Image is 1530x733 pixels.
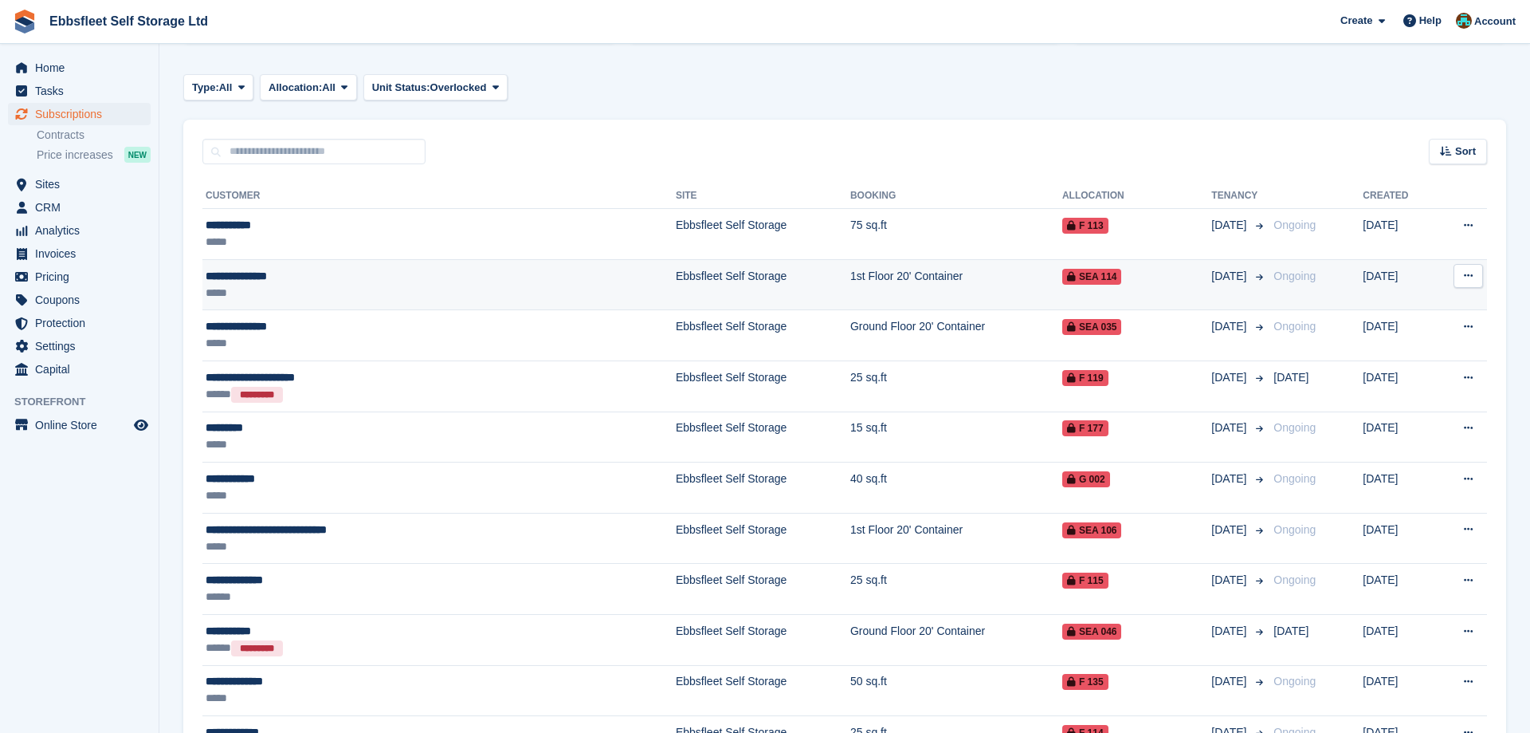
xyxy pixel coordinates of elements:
td: 1st Floor 20' Container [850,259,1062,310]
td: [DATE] [1363,361,1434,412]
span: Subscriptions [35,103,131,125]
span: F 119 [1062,370,1108,386]
span: Online Store [35,414,131,436]
span: Tasks [35,80,131,102]
a: menu [8,219,151,242]
td: Ebbsfleet Self Storage [676,564,850,615]
span: Ongoing [1273,472,1316,485]
span: [DATE] [1211,217,1249,234]
span: Sites [35,173,131,195]
td: Ebbsfleet Self Storage [676,259,850,310]
span: Home [35,57,131,79]
span: [DATE] [1211,673,1249,690]
a: menu [8,57,151,79]
a: menu [8,266,151,288]
a: menu [8,103,151,125]
a: menu [8,358,151,380]
td: Ground Floor 20' Container [850,310,1062,361]
span: SEA 046 [1062,624,1122,640]
span: Analytics [35,219,131,242]
td: 25 sq.ft [850,361,1062,412]
td: [DATE] [1363,665,1434,716]
span: Storefront [14,394,159,410]
span: Ongoing [1273,523,1316,536]
td: 25 sq.ft [850,564,1062,615]
span: Overlocked [430,80,487,96]
button: Allocation: All [260,74,357,100]
td: [DATE] [1363,209,1434,260]
span: Ongoing [1273,675,1316,688]
span: [DATE] [1273,371,1308,384]
th: Customer [202,183,676,209]
span: Ongoing [1273,573,1316,586]
a: menu [8,335,151,357]
td: Ground Floor 20' Container [850,614,1062,665]
a: Contracts [37,128,151,143]
span: Unit Status: [372,80,430,96]
span: Ongoing [1273,270,1316,282]
th: Booking [850,183,1062,209]
span: Price increases [37,148,113,163]
span: F 115 [1062,573,1108,589]
a: menu [8,312,151,334]
td: Ebbsfleet Self Storage [676,361,850,412]
th: Created [1363,183,1434,209]
td: Ebbsfleet Self Storage [676,614,850,665]
span: Create [1340,13,1372,29]
span: [DATE] [1273,625,1308,637]
th: Site [676,183,850,209]
span: G 002 [1062,471,1110,487]
td: [DATE] [1363,564,1434,615]
td: [DATE] [1363,310,1434,361]
span: All [322,80,335,96]
span: Allocation: [269,80,322,96]
td: Ebbsfleet Self Storage [676,463,850,514]
span: Coupons [35,289,131,311]
a: menu [8,414,151,436]
span: SEA 106 [1062,522,1122,538]
span: [DATE] [1211,623,1249,640]
span: All [219,80,233,96]
a: Ebbsfleet Self Storage Ltd [43,8,214,34]
a: menu [8,173,151,195]
a: menu [8,196,151,219]
button: Unit Status: Overlocked [363,74,508,100]
span: Ongoing [1273,320,1316,333]
span: Capital [35,358,131,380]
span: Invoices [35,242,131,265]
span: Protection [35,312,131,334]
span: F 135 [1062,674,1108,690]
span: Pricing [35,266,131,288]
span: [DATE] [1211,522,1249,538]
td: 1st Floor 20' Container [850,513,1062,564]
a: Price increases NEW [37,146,151,164]
td: 40 sq.ft [850,463,1062,514]
span: Sort [1455,144,1476,160]
td: Ebbsfleet Self Storage [676,665,850,716]
td: [DATE] [1363,463,1434,514]
a: Preview store [131,416,151,435]
span: [DATE] [1211,318,1249,335]
span: [DATE] [1211,420,1249,436]
td: Ebbsfleet Self Storage [676,209,850,260]
td: Ebbsfleet Self Storage [676,412,850,463]
span: Type: [192,80,219,96]
td: 75 sq.ft [850,209,1062,260]
td: Ebbsfleet Self Storage [676,310,850,361]
span: Settings [35,335,131,357]
th: Allocation [1062,183,1211,209]
a: menu [8,289,151,311]
span: [DATE] [1211,268,1249,285]
span: SEA 114 [1062,269,1122,285]
td: 50 sq.ft [850,665,1062,716]
span: Account [1474,14,1516,30]
img: stora-icon-8386f47178a22dfd0bd8f6a31ec36ba5ce8667c1dd55bd0f319d3a0aa187defe.svg [13,10,37,33]
button: Type: All [183,74,253,100]
a: menu [8,242,151,265]
span: F 113 [1062,218,1108,234]
span: [DATE] [1211,572,1249,589]
td: [DATE] [1363,412,1434,463]
img: George Spring [1456,13,1472,29]
span: Help [1419,13,1442,29]
span: CRM [35,196,131,219]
